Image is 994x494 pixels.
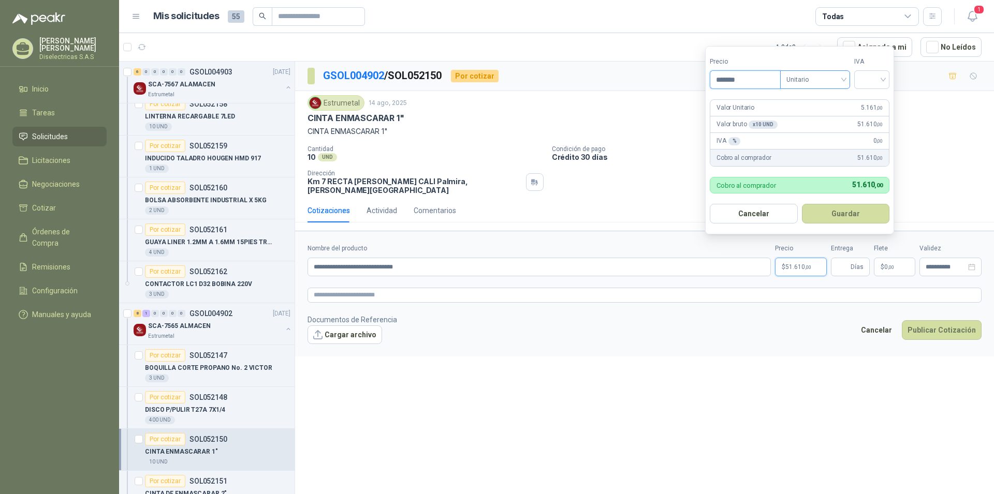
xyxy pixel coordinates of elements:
[169,310,177,317] div: 0
[805,264,811,270] span: ,00
[857,119,883,129] span: 51.610
[32,155,70,166] span: Licitaciones
[308,95,364,111] div: Estrumetal
[552,153,990,161] p: Crédito 30 días
[851,258,864,276] span: Días
[119,94,295,136] a: Por cotizarSOL052158LINTERNA RECARGABLE 7LED10 UND
[189,436,227,443] p: SOL052150
[145,123,172,131] div: 10 UND
[119,177,295,219] a: Por cotizarSOL052160BOLSA ABSORBENTE INDUSTRIAL X 5KG2 UND
[142,310,150,317] div: 1
[12,151,107,170] a: Licitaciones
[145,164,169,173] div: 1 UND
[12,79,107,99] a: Inicio
[717,119,778,129] p: Valor bruto
[189,226,227,233] p: SOL052161
[308,145,544,153] p: Cantidad
[145,279,252,289] p: CONTACTOR LC1 D32 BOBINA 220V
[12,174,107,194] a: Negociaciones
[134,307,293,340] a: 8 1 0 0 0 0 GSOL004902[DATE] Company LogoSCA-7565 ALMACENEstrumetal
[32,83,49,95] span: Inicio
[119,429,295,471] a: Por cotizarSOL052150CINTA ENMASCARAR 1"10 UND
[710,204,798,223] button: Cancelar
[145,349,185,362] div: Por cotizar
[145,182,185,194] div: Por cotizar
[963,7,982,26] button: 1
[259,12,266,20] span: search
[857,153,883,163] span: 51.610
[12,127,107,146] a: Solicitudes
[119,387,295,429] a: Por cotizarSOL052148DISCO P/PULIR T27A 7X1/4400 UND
[775,258,827,276] p: $51.610,00
[145,458,172,466] div: 10 UND
[881,264,884,270] span: $
[189,394,227,401] p: SOL052148
[148,321,211,331] p: SCA-7565 ALMACEN
[12,12,65,25] img: Logo peakr
[39,54,107,60] p: Diselectricas S.A.S
[145,248,169,257] div: 4 UND
[12,257,107,277] a: Remisiones
[119,345,295,387] a: Por cotizarSOL052147BOQUILLA CORTE PROPANO No. 2 VICTOR3 UND
[189,352,227,359] p: SOL052147
[189,477,227,485] p: SOL052151
[189,310,232,317] p: GSOL004902
[308,314,397,325] p: Documentos de Referencia
[308,153,316,161] p: 10
[876,155,883,161] span: ,00
[134,82,146,95] img: Company Logo
[451,70,499,82] div: Por cotizar
[145,265,185,278] div: Por cotizar
[414,205,456,216] div: Comentarios
[32,107,55,118] span: Tareas
[119,219,295,261] a: Por cotizarSOL052161GUAYA LINER 1.2MM A 1.6MM 15PIES TREGASK4 UND
[145,98,185,110] div: Por cotizar
[876,105,883,111] span: ,00
[142,68,150,76] div: 0
[973,5,985,14] span: 1
[710,57,780,67] label: Precio
[884,264,894,270] span: 0
[134,310,141,317] div: 8
[861,103,883,113] span: 5.161
[189,268,227,275] p: SOL052162
[876,138,883,144] span: ,00
[145,374,169,382] div: 3 UND
[145,237,274,247] p: GUAYA LINER 1.2MM A 1.6MM 15PIES TREGASK
[145,206,169,215] div: 2 UND
[876,122,883,127] span: ,00
[145,405,225,415] p: DISCO P/PULIR T27A 7X1/4
[831,244,870,253] label: Entrega
[145,196,267,205] p: BOLSA ABSORBENTE INDUSTRIAL X 5KG
[369,98,407,108] p: 14 ago, 2025
[786,72,844,87] span: Unitario
[12,103,107,123] a: Tareas
[134,68,141,76] div: 6
[151,310,159,317] div: 0
[310,97,321,109] img: Company Logo
[145,447,218,457] p: CINTA ENMASCARAR 1"
[888,264,894,270] span: ,00
[189,100,227,108] p: SOL052158
[717,136,740,146] p: IVA
[874,182,883,189] span: ,00
[32,309,91,320] span: Manuales y ayuda
[39,37,107,52] p: [PERSON_NAME] [PERSON_NAME]
[145,363,272,373] p: BOQUILLA CORTE PROPANO No. 2 VICTOR
[308,113,404,124] p: CINTA ENMASCARAR 1"
[32,202,56,214] span: Cotizar
[776,39,829,55] div: 1 - 9 de 9
[32,285,78,296] span: Configuración
[802,204,890,223] button: Guardar
[145,112,235,122] p: LINTERNA RECARGABLE 7LED
[178,310,185,317] div: 0
[169,68,177,76] div: 0
[189,184,227,191] p: SOL052160
[308,205,350,216] div: Cotizaciones
[228,10,244,23] span: 55
[148,91,174,99] p: Estrumetal
[318,153,337,161] div: UND
[728,137,741,145] div: %
[145,290,169,298] div: 3 UND
[160,68,168,76] div: 0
